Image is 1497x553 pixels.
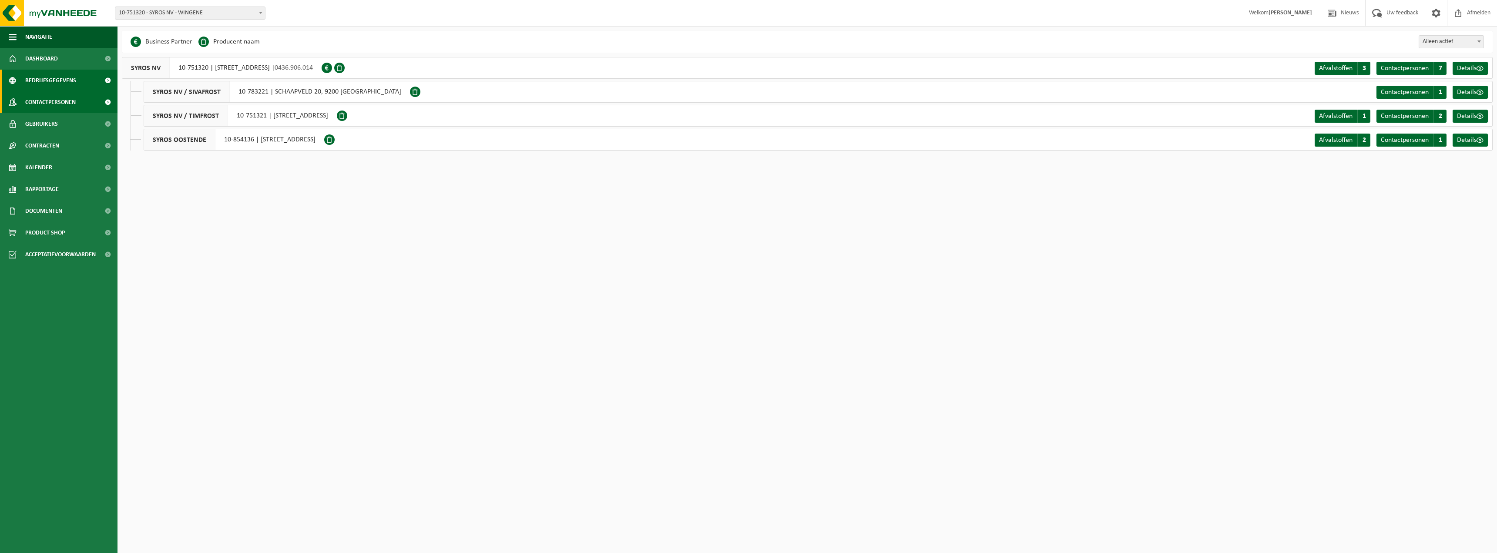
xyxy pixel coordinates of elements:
span: Contactpersonen [1381,113,1429,120]
span: 1 [1357,110,1370,123]
span: Details [1457,137,1477,144]
a: Details [1453,62,1488,75]
span: 0436.906.014 [275,64,313,71]
span: SYROS NV / TIMFROST [144,105,228,126]
span: Contactpersonen [1381,137,1429,144]
span: Contracten [25,135,59,157]
div: 10-751320 | [STREET_ADDRESS] | [122,57,322,79]
span: 3 [1357,62,1370,75]
li: Producent naam [198,35,260,48]
span: Acceptatievoorwaarden [25,244,96,265]
strong: [PERSON_NAME] [1269,10,1312,16]
span: Details [1457,113,1477,120]
span: SYROS NV [122,57,170,78]
li: Business Partner [131,35,192,48]
span: Contactpersonen [1381,65,1429,72]
a: Details [1453,86,1488,99]
a: Contactpersonen 2 [1376,110,1447,123]
span: 7 [1433,62,1447,75]
div: 10-751321 | [STREET_ADDRESS] [144,105,337,127]
span: Bedrijfsgegevens [25,70,76,91]
span: 10-751320 - SYROS NV - WINGENE [115,7,265,20]
a: Contactpersonen 1 [1376,86,1447,99]
span: Gebruikers [25,113,58,135]
span: 1 [1433,134,1447,147]
div: 10-783221 | SCHAAPVELD 20, 9200 [GEOGRAPHIC_DATA] [144,81,410,103]
span: Alleen actief [1419,36,1484,48]
span: Kalender [25,157,52,178]
span: 2 [1433,110,1447,123]
span: Afvalstoffen [1319,113,1353,120]
span: Rapportage [25,178,59,200]
span: 2 [1357,134,1370,147]
span: Contactpersonen [25,91,76,113]
span: Dashboard [25,48,58,70]
a: Afvalstoffen 2 [1315,134,1370,147]
span: Details [1457,89,1477,96]
span: 1 [1433,86,1447,99]
span: SYROS OOSTENDE [144,129,215,150]
span: SYROS NV / SIVAFROST [144,81,230,102]
span: Contactpersonen [1381,89,1429,96]
span: Afvalstoffen [1319,65,1353,72]
span: Afvalstoffen [1319,137,1353,144]
a: Details [1453,134,1488,147]
span: Product Shop [25,222,65,244]
span: Alleen actief [1419,35,1484,48]
a: Details [1453,110,1488,123]
span: Details [1457,65,1477,72]
a: Contactpersonen 7 [1376,62,1447,75]
span: Navigatie [25,26,52,48]
a: Afvalstoffen 1 [1315,110,1370,123]
a: Contactpersonen 1 [1376,134,1447,147]
span: 10-751320 - SYROS NV - WINGENE [115,7,265,19]
span: Documenten [25,200,62,222]
div: 10-854136 | [STREET_ADDRESS] [144,129,324,151]
a: Afvalstoffen 3 [1315,62,1370,75]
